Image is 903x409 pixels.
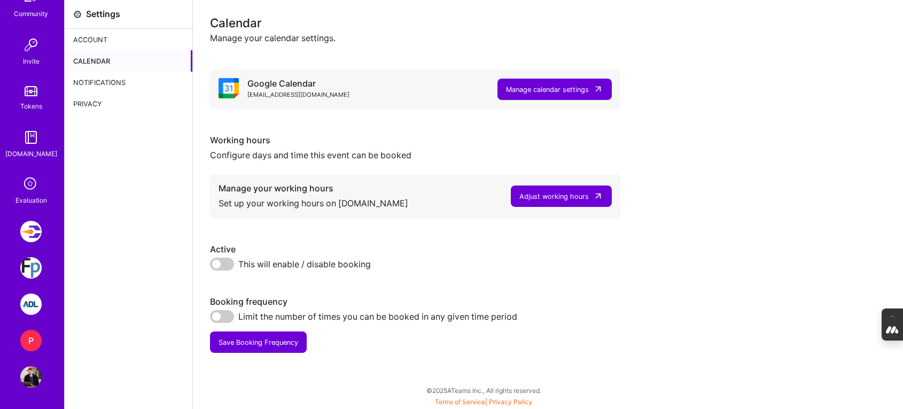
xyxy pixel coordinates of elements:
[210,331,307,353] button: Save Booking Frequency
[65,29,192,50] div: Account
[20,101,42,112] div: Tokens
[20,257,42,279] img: Franklin Park: Software Leader for Leading Investment Management Firm
[489,398,532,406] a: Privacy Policy
[18,221,44,242] a: Velocity: Enabling Developers Create Isolated Environments, Easily.
[65,93,192,114] div: Privacy
[15,195,47,206] div: Evaluation
[20,34,42,56] img: Invite
[20,330,42,351] div: P
[18,366,44,388] a: User Avatar
[219,194,408,210] div: Set up your working hours on [DOMAIN_NAME]
[506,84,589,95] div: Manage calendar settings
[210,244,620,255] div: Active
[219,78,239,98] i: icon Google
[20,366,42,388] img: User Avatar
[65,50,192,72] div: Calendar
[210,17,886,28] div: Calendar
[64,377,903,404] div: © 2025 ATeams Inc., All rights reserved.
[25,86,37,96] img: tokens
[210,146,620,161] div: Configure days and time this event can be booked
[86,9,120,20] div: Settings
[20,221,42,242] img: Velocity: Enabling Developers Create Isolated Environments, Easily.
[497,79,612,100] button: Manage calendar settings
[593,191,603,201] i: icon LinkArrow
[593,84,603,94] i: icon LinkArrow
[511,186,612,207] button: Adjust working hours
[435,398,532,406] span: |
[21,174,41,195] i: icon SelectionTeam
[18,330,44,351] a: P
[247,78,349,89] div: Google Calendar
[5,148,57,159] div: [DOMAIN_NAME]
[20,127,42,148] img: guide book
[519,191,589,202] div: Adjust working hours
[435,398,485,406] a: Terms of Service
[20,294,42,315] img: ADL: Technology Modernization Sprint 1
[219,183,408,194] div: Manage your working hours
[210,33,886,44] div: Manage your calendar settings.
[238,258,371,271] span: This will enable / disable booking
[73,10,82,19] i: icon Settings
[18,257,44,279] a: Franklin Park: Software Leader for Leading Investment Management Firm
[18,294,44,315] a: ADL: Technology Modernization Sprint 1
[14,8,48,19] div: Community
[23,56,40,67] div: Invite
[210,296,620,307] div: Booking frequency
[247,89,349,101] div: [EMAIL_ADDRESS][DOMAIN_NAME]
[210,135,620,146] div: Working hours
[65,72,192,93] div: Notifications
[238,310,517,323] span: Limit the number of times you can be booked in any given time period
